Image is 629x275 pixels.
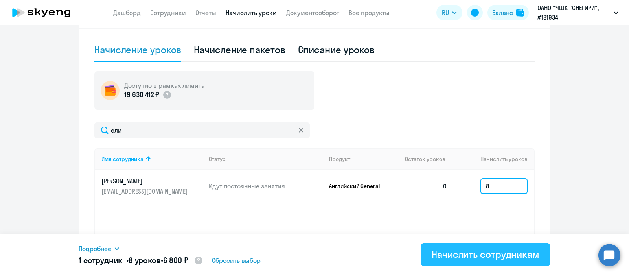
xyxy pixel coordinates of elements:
[487,5,529,20] button: Балансbalance
[454,148,534,170] th: Начислить уроков
[101,177,189,185] p: [PERSON_NAME]
[405,155,445,162] span: Остаток уроков
[432,248,539,260] div: Начислить сотрудникам
[124,90,159,100] p: 19 630 412 ₽
[209,182,323,190] p: Идут постоянные занятия
[195,9,216,17] a: Отчеты
[101,155,143,162] div: Имя сотрудника
[436,5,462,20] button: RU
[194,43,285,56] div: Начисление пакетов
[329,155,350,162] div: Продукт
[405,155,454,162] div: Остаток уроков
[94,43,181,56] div: Начисление уроков
[94,122,310,138] input: Поиск по имени, email, продукту или статусу
[492,8,513,17] div: Баланс
[129,255,161,265] span: 8 уроков
[226,9,277,17] a: Начислить уроки
[101,187,189,196] p: [EMAIL_ADDRESS][DOMAIN_NAME]
[163,255,188,265] span: 6 800 ₽
[537,3,611,22] p: ОАНО "ЧШК "СНЕГИРИ", #181934
[150,9,186,17] a: Сотрудники
[101,177,202,196] a: [PERSON_NAME][EMAIL_ADDRESS][DOMAIN_NAME]
[329,183,388,190] p: Английский General
[399,170,454,203] td: 0
[442,8,449,17] span: RU
[349,9,390,17] a: Все продукты
[329,155,399,162] div: Продукт
[212,256,261,265] span: Сбросить выбор
[209,155,226,162] div: Статус
[298,43,375,56] div: Списание уроков
[79,244,111,253] span: Подробнее
[113,9,141,17] a: Дашборд
[209,155,323,162] div: Статус
[516,9,524,17] img: balance
[101,81,120,100] img: wallet-circle.png
[533,3,622,22] button: ОАНО "ЧШК "СНЕГИРИ", #181934
[286,9,339,17] a: Документооборот
[124,81,205,90] h5: Доступно в рамках лимита
[421,243,550,266] button: Начислить сотрудникам
[101,155,202,162] div: Имя сотрудника
[79,255,203,267] h5: 1 сотрудник • •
